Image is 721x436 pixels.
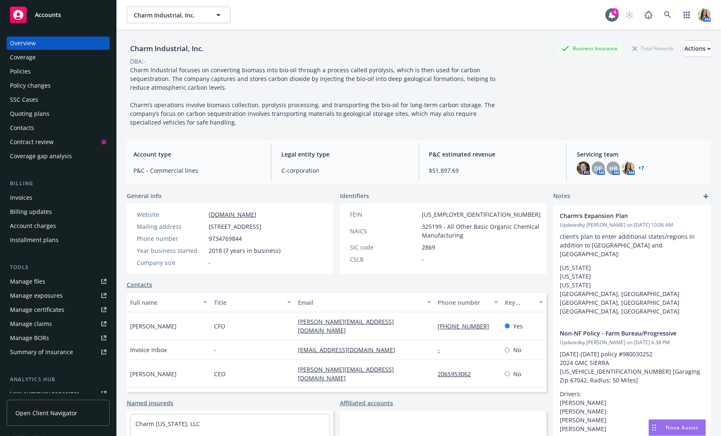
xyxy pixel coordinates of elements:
[7,375,110,384] div: Analytics hub
[505,298,534,307] div: Key contact
[7,345,110,359] a: Summary of insurance
[10,317,52,331] div: Manage claims
[35,12,61,18] span: Accounts
[7,93,110,106] a: SSC Cases
[10,233,59,247] div: Installment plans
[7,331,110,345] a: Manage BORs
[10,107,49,120] div: Quoting plans
[10,65,31,78] div: Policies
[679,7,695,23] a: Switch app
[553,205,711,322] div: Charm's Expansion PlanUpdatedby [PERSON_NAME] on [DATE] 10:06 AMclient’s plan to enter additional...
[137,234,205,243] div: Phone number
[7,37,110,50] a: Overview
[209,246,281,255] span: 2018 (7 years in business)
[513,345,521,354] span: No
[560,329,683,338] span: Non-NF Policy - Farm Bureau/Progressive
[502,292,546,312] button: Key contact
[595,164,603,173] span: DP
[133,166,261,175] span: P&C - Commercial lines
[10,121,34,135] div: Contacts
[7,289,110,302] a: Manage exposures
[214,322,225,331] span: CFO
[659,7,676,23] a: Search
[429,150,557,159] span: P&C estimated revenue
[209,211,256,218] a: [DOMAIN_NAME]
[10,93,38,106] div: SSC Cases
[438,298,490,307] div: Phone number
[513,322,523,331] span: Yes
[7,121,110,135] a: Contacts
[698,8,711,22] img: photo
[214,370,226,378] span: CEO
[560,339,704,346] span: Updated by [PERSON_NAME] on [DATE] 6:38 PM
[340,399,393,407] a: Affiliated accounts
[429,166,557,175] span: $51,897.69
[558,43,622,54] div: Business Insurance
[130,345,167,354] span: Invoice Inbox
[649,420,659,436] div: Drag to move
[560,221,704,229] span: Updated by [PERSON_NAME] on [DATE] 10:06 AM
[513,370,521,378] span: No
[7,191,110,204] a: Invoices
[209,258,211,267] span: -
[7,205,110,218] a: Billing updates
[577,150,704,159] span: Servicing team
[130,298,198,307] div: Full name
[10,303,64,316] div: Manage certificates
[435,292,502,312] button: Phone number
[560,389,704,433] p: Drivers: [PERSON_NAME] [PERSON_NAME] [PERSON_NAME] [PERSON_NAME]
[127,292,211,312] button: Full name
[298,318,394,334] a: [PERSON_NAME][EMAIL_ADDRESS][DOMAIN_NAME]
[684,40,711,57] button: Actions
[130,66,497,126] span: Charm Industrial focuses on converting biomass into bio-oil through a process called pyrolysis, w...
[127,191,162,200] span: General info
[438,322,496,330] a: [PHONE_NUMBER]
[10,205,52,218] div: Billing updates
[137,210,205,219] div: Website
[628,43,678,54] div: Total Rewards
[298,298,422,307] div: Email
[281,166,409,175] span: C-corporation
[7,107,110,120] a: Quoting plans
[560,350,704,385] p: [DATE]-[DATE] policy #980030252 2024 GMC SIERRA [US_VEHICLE_IDENTIFICATION_NUMBER] [Garaging Zip ...
[135,420,200,428] a: Charm [US_STATE], LLC
[422,210,541,219] span: [US_EMPLOYER_IDENTIFICATION_NUMBER]
[7,233,110,247] a: Installment plans
[7,219,110,233] a: Account charges
[127,399,173,407] a: Named insureds
[7,317,110,331] a: Manage claims
[209,222,261,231] span: [STREET_ADDRESS]
[7,275,110,288] a: Manage files
[611,8,619,16] div: 4
[127,7,231,23] button: Charm Industrial, Inc.
[7,79,110,92] a: Policy changes
[10,191,32,204] div: Invoices
[7,65,110,78] a: Policies
[214,345,216,354] span: -
[560,232,704,258] p: client’s plan to enter additional states/regions in addition to [GEOGRAPHIC_DATA] and [GEOGRAPHIC...
[350,227,418,235] div: NAICS
[137,246,205,255] div: Year business started
[553,191,570,201] span: Notes
[438,370,478,378] a: 2065953062
[281,150,409,159] span: Legal entity type
[622,162,635,175] img: photo
[214,298,282,307] div: Title
[7,303,110,316] a: Manage certificates
[666,424,699,431] span: Nova Assist
[7,387,110,400] a: Loss summary generator
[10,331,49,345] div: Manage BORs
[560,263,704,316] p: [US_STATE] [US_STATE] [US_STATE] [GEOGRAPHIC_DATA], [GEOGRAPHIC_DATA] [GEOGRAPHIC_DATA], [GEOGRAP...
[10,345,73,359] div: Summary of insurance
[422,243,435,252] span: 2869
[609,164,618,173] span: HB
[10,219,56,233] div: Account charges
[209,234,242,243] span: 9734769844
[10,51,36,64] div: Coverage
[10,289,63,302] div: Manage exposures
[137,258,205,267] div: Company size
[15,409,77,417] span: Open Client Navigator
[298,346,402,354] a: [EMAIL_ADDRESS][DOMAIN_NAME]
[7,149,110,163] a: Coverage gap analysis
